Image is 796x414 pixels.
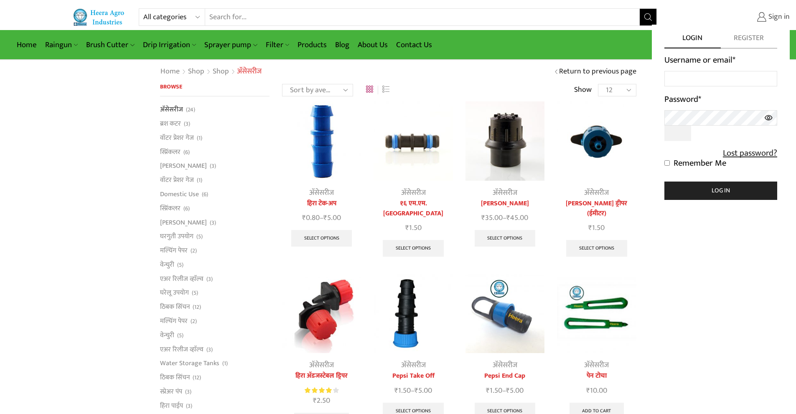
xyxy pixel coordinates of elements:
a: हिरा अ‍ॅडजस्टेबल ड्रिपर [282,371,361,381]
bdi: 5.00 [506,384,524,397]
span: (3) [185,388,191,396]
span: ₹ [588,222,592,234]
a: अ‍ॅसेसरीज [493,359,517,371]
a: घरगुती उपयोग [160,230,193,244]
img: हिरा ओनलाईन ड्रीपर (ईमीटर) [557,101,636,180]
a: १६ एम.एम. [GEOGRAPHIC_DATA] [374,199,453,219]
a: Domestic Use [160,187,199,201]
span: Sign in [766,12,790,23]
input: Remember Me [664,160,670,166]
span: (5) [177,261,183,269]
img: Lateral-Joiner [282,101,361,180]
a: Lost password? [721,149,777,158]
a: Sprayer pump [200,35,261,55]
a: वेन्चुरी [160,328,174,342]
span: (6) [202,190,208,199]
a: [PERSON_NAME] [160,159,207,173]
span: ₹ [394,384,398,397]
a: Home [13,35,41,55]
span: Login [664,33,721,48]
a: [PERSON_NAME] ड्रीपर (ईमीटर) [557,199,636,219]
span: ₹ [323,212,327,224]
a: Select options for “हिरा टेक-अप” [291,230,352,247]
span: ₹ [506,212,510,224]
span: ₹ [481,212,485,224]
span: (12) [193,303,201,311]
a: About Us [353,35,392,55]
a: Shop [212,66,229,77]
span: Rated out of 5 [305,386,332,395]
bdi: 0.80 [302,212,320,224]
nav: Breadcrumb [160,66,262,77]
a: ठिबक सिंचन [160,300,190,314]
bdi: 1.50 [486,384,502,397]
a: मल्चिंग पेपर [160,244,188,258]
span: – [374,385,453,396]
img: १६ एम.एम. जोईनर [374,101,453,180]
a: वॉटर प्रेशर गेज [160,131,194,145]
a: Shop [188,66,205,77]
span: (1) [197,176,202,184]
a: अ‍ॅसेसरीज [584,187,609,199]
span: (2) [191,317,197,326]
a: अ‍ॅसेसरीज [309,359,334,371]
a: Home [160,66,180,77]
div: Rated 4.00 out of 5 [305,386,338,395]
a: स्प्रिंकलर [160,145,181,159]
a: Sign in [669,10,790,25]
a: घरेलू उपयोग [160,286,189,300]
span: (1) [197,134,202,142]
span: (24) [186,106,195,114]
span: (3) [210,219,216,227]
a: Raingun [41,35,82,55]
span: ₹ [415,384,418,397]
label: Username or email [664,55,735,66]
bdi: 2.50 [313,394,330,407]
span: Register [721,33,777,48]
bdi: 1.50 [405,222,422,234]
a: स्प्रेअर पंप [160,384,182,399]
span: (3) [184,120,190,128]
img: pepsi take up [374,274,453,353]
a: Pepsi End Cap [465,371,544,381]
a: अ‍ॅसेसरीज [401,359,426,371]
a: हिरा टेक-अप [282,199,361,209]
label: Password [664,94,701,105]
a: Contact Us [392,35,436,55]
span: (3) [206,346,213,354]
a: Select options for “१६ एम.एम. जोईनर” [383,240,444,257]
a: Brush Cutter [82,35,138,55]
span: (2) [191,247,197,255]
bdi: 1.50 [588,222,605,234]
bdi: 10.00 [586,384,607,397]
a: Select options for “हिरा ओनलाईन ड्रीपर (ईमीटर)” [566,240,627,257]
span: Remember Me [674,156,726,170]
span: ₹ [506,384,510,397]
bdi: 5.00 [415,384,432,397]
a: स्प्रिंकलर [160,201,181,215]
img: Pepsi End Cap [465,274,544,353]
a: अ‍ॅसेसरीज [584,359,609,371]
span: (3) [206,275,213,283]
a: अ‍ॅसेसरीज [160,105,183,116]
span: ₹ [302,212,306,224]
a: Pepsi Take Off [374,371,453,381]
a: वेन्चुरी [160,257,174,272]
span: (1) [222,359,228,368]
a: एअर रिलीज व्हाॅल्व [160,342,203,356]
a: एअर रिलीज व्हाॅल्व [160,272,203,286]
a: Select options for “फ्लश व्हाॅल्व” [475,230,536,247]
a: Blog [331,35,353,55]
a: Filter [262,35,293,55]
span: – [465,385,544,396]
bdi: 5.00 [323,212,341,224]
button: Show password [664,126,691,141]
span: ₹ [586,384,590,397]
a: [PERSON_NAME] [465,199,544,209]
span: (5) [177,331,183,340]
span: (5) [196,232,203,241]
a: पेन टोचा [557,371,636,381]
select: Shop order [282,84,353,96]
input: username [664,71,777,86]
a: हिरा पाईप [160,399,183,413]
